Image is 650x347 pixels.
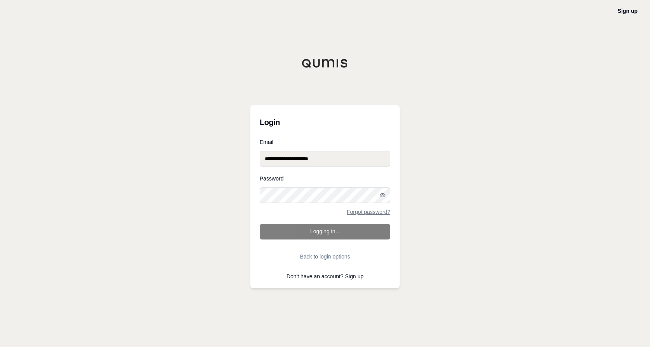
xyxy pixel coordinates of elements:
[260,115,390,130] h3: Login
[345,273,363,279] a: Sign up
[260,249,390,264] button: Back to login options
[302,59,348,68] img: Qumis
[260,139,390,145] label: Email
[260,176,390,181] label: Password
[260,274,390,279] p: Don't have an account?
[347,209,390,215] a: Forgot password?
[618,8,638,14] a: Sign up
